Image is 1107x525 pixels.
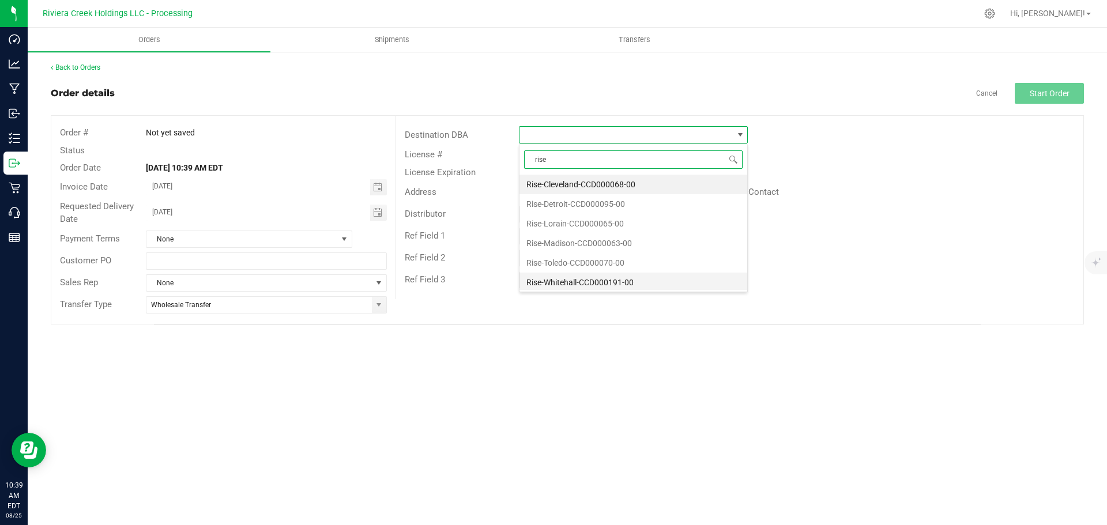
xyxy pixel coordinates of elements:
[146,231,337,247] span: None
[976,89,997,99] a: Cancel
[519,253,747,273] li: Rise-Toledo-CCD000070-00
[60,255,111,266] span: Customer PO
[146,128,195,137] span: Not yet saved
[519,175,747,194] li: Rise-Cleveland-CCD000068-00
[5,511,22,520] p: 08/25
[60,145,85,156] span: Status
[9,232,20,243] inline-svg: Reports
[9,157,20,169] inline-svg: Outbound
[1010,9,1085,18] span: Hi, [PERSON_NAME]!
[405,274,445,285] span: Ref Field 3
[9,108,20,119] inline-svg: Inbound
[146,275,371,291] span: None
[60,163,101,173] span: Order Date
[405,167,476,177] span: License Expiration
[405,231,445,241] span: Ref Field 1
[519,194,747,214] li: Rise-Detroit-CCD000095-00
[60,201,134,225] span: Requested Delivery Date
[5,480,22,511] p: 10:39 AM EDT
[519,273,747,292] li: Rise-Whitehall-CCD000191-00
[513,28,756,52] a: Transfers
[60,182,108,192] span: Invoice Date
[146,163,223,172] strong: [DATE] 10:39 AM EDT
[123,35,176,45] span: Orders
[12,433,46,467] iframe: Resource center
[405,149,442,160] span: License #
[9,58,20,70] inline-svg: Analytics
[28,28,270,52] a: Orders
[60,299,112,309] span: Transfer Type
[370,205,387,221] span: Toggle calendar
[43,9,193,18] span: Riviera Creek Holdings LLC - Processing
[9,207,20,218] inline-svg: Call Center
[60,277,98,288] span: Sales Rep
[9,33,20,45] inline-svg: Dashboard
[405,130,468,140] span: Destination DBA
[405,187,436,197] span: Address
[519,214,747,233] li: Rise-Lorain-CCD000065-00
[9,182,20,194] inline-svg: Retail
[519,233,747,253] li: Rise-Madison-CCD000063-00
[370,179,387,195] span: Toggle calendar
[60,127,88,138] span: Order #
[270,28,513,52] a: Shipments
[603,35,666,45] span: Transfers
[51,86,115,100] div: Order details
[9,83,20,95] inline-svg: Manufacturing
[982,8,997,19] div: Manage settings
[359,35,425,45] span: Shipments
[1015,83,1084,104] button: Start Order
[748,187,779,197] span: Contact
[405,209,446,219] span: Distributor
[51,63,100,71] a: Back to Orders
[9,133,20,144] inline-svg: Inventory
[1030,89,1070,98] span: Start Order
[60,233,120,244] span: Payment Terms
[405,252,445,263] span: Ref Field 2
